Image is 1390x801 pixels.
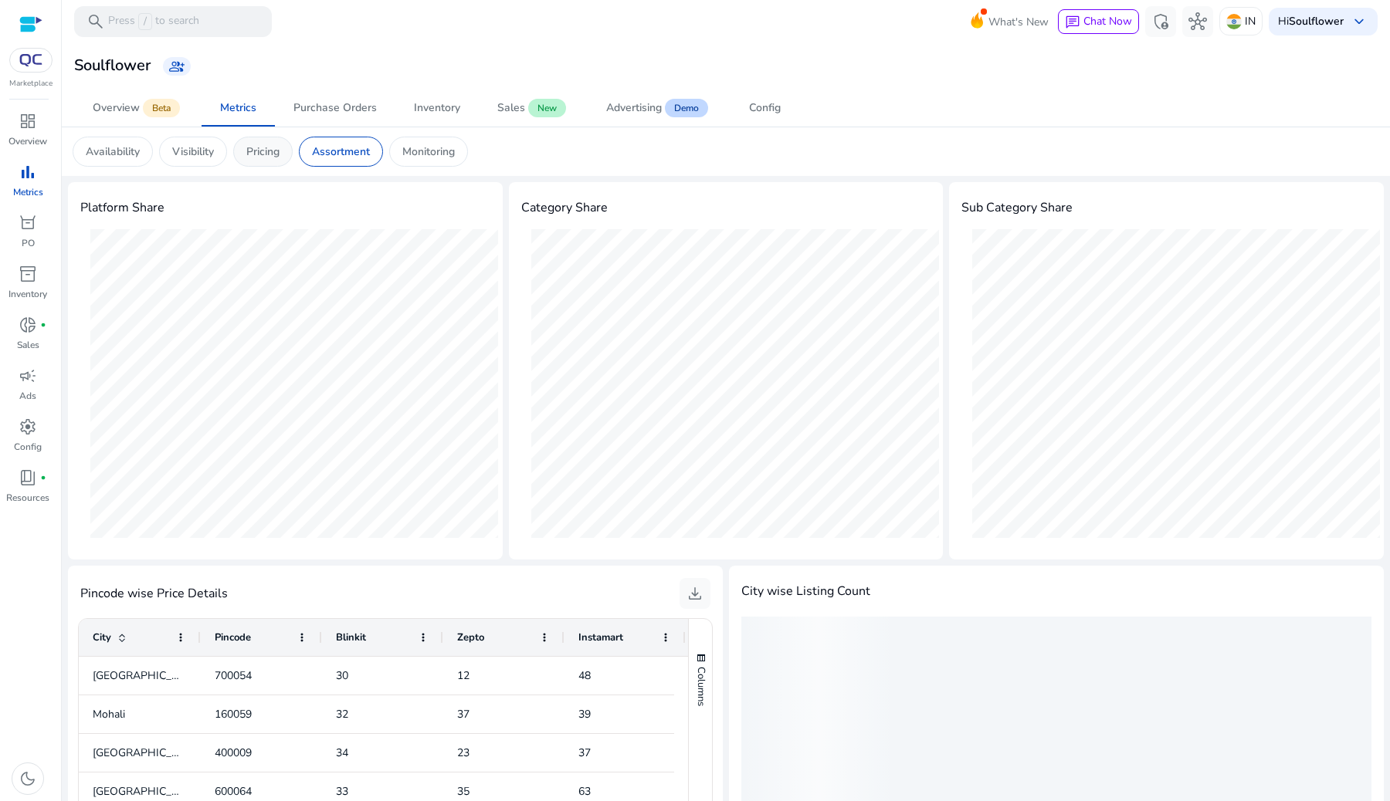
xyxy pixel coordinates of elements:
span: [GEOGRAPHIC_DATA] [93,745,202,760]
span: Columns [694,667,708,706]
p: PO [22,236,35,250]
span: 39 [578,707,591,722]
span: 37 [578,745,591,760]
span: 48 [578,668,591,683]
p: Visibility [172,144,214,160]
p: Press to search [108,13,199,30]
p: Availability [86,144,140,160]
span: 32 [336,707,348,722]
span: [GEOGRAPHIC_DATA] [93,784,202,799]
p: Metrics [13,185,43,199]
div: Sales [497,103,525,113]
span: City [93,630,111,644]
span: 37 [457,707,470,722]
p: Config [14,440,42,454]
span: 160059 [215,707,252,722]
div: Advertising [606,103,662,113]
span: Zepto [457,630,484,644]
span: 400009 [215,745,252,760]
span: bar_chart [19,163,37,181]
span: 63 [578,784,591,799]
button: hub [1182,6,1213,37]
b: Soulflower [1289,14,1344,29]
span: Instamart [578,630,623,644]
img: in.svg [1226,14,1242,29]
h4: City wise Listing Count [741,584,870,599]
div: Inventory [414,103,460,113]
span: 12 [457,668,470,683]
h4: Sub Category Share [961,201,1371,215]
span: 34 [336,745,348,760]
span: 700054 [215,668,252,683]
span: book_4 [19,468,37,487]
span: dark_mode [19,769,37,788]
span: Chat Now [1083,14,1132,29]
h3: Soulflower [74,56,151,75]
span: search [86,12,105,31]
span: campaign [19,367,37,385]
span: keyboard_arrow_down [1350,12,1368,31]
p: Inventory [8,287,47,301]
p: Hi [1278,16,1344,27]
span: 600064 [215,784,252,799]
p: Sales [17,338,39,352]
p: Assortment [312,144,370,160]
h4: Category Share [521,201,931,215]
span: 33 [336,784,348,799]
p: Resources [6,491,49,505]
span: [GEOGRAPHIC_DATA] [93,668,202,683]
span: Mohali [93,707,125,722]
span: download [686,584,704,603]
span: / [138,13,152,30]
span: fiber_manual_record [40,322,46,328]
p: IN [1245,8,1256,35]
span: Blinkit [336,630,366,644]
p: Monitoring [402,144,455,160]
h4: Platform Share [80,201,490,215]
span: orders [19,214,37,232]
span: Pincode [215,630,251,644]
img: QC-logo.svg [17,54,45,66]
div: Purchase Orders [293,103,377,113]
p: Marketplace [9,78,53,90]
div: Overview [93,103,140,113]
span: dashboard [19,112,37,130]
button: download [680,578,710,609]
p: Ads [19,389,36,403]
span: What's New [988,8,1049,35]
span: Demo [665,99,708,117]
div: Metrics [220,103,256,113]
span: donut_small [19,316,37,334]
a: group_add [163,57,191,76]
span: New [528,99,566,117]
span: settings [19,417,37,436]
span: chat [1065,15,1080,30]
span: inventory_2 [19,265,37,283]
span: group_add [169,59,185,74]
p: Overview [8,134,47,148]
span: admin_panel_settings [1151,12,1170,31]
span: 23 [457,745,470,760]
button: admin_panel_settings [1145,6,1176,37]
p: Pricing [246,144,280,160]
span: 35 [457,784,470,799]
button: chatChat Now [1058,9,1139,34]
span: fiber_manual_record [40,475,46,481]
span: hub [1188,12,1207,31]
h4: Pincode wise Price Details [80,586,228,601]
div: Config [749,103,781,113]
span: 30 [336,668,348,683]
span: Beta [143,99,180,117]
